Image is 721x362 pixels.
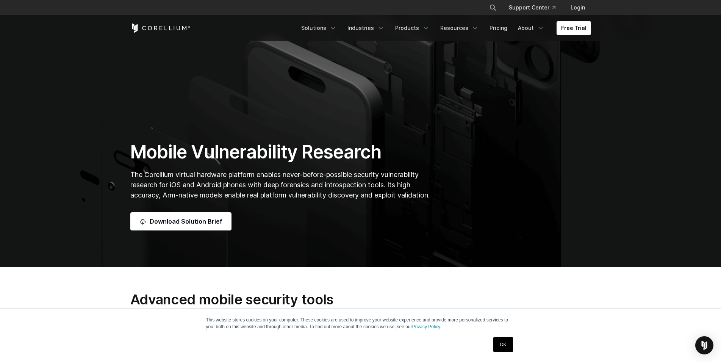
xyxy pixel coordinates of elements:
[695,336,713,354] div: Open Intercom Messenger
[486,1,500,14] button: Search
[436,21,483,35] a: Resources
[493,337,513,352] a: OK
[130,212,231,230] a: Download Solution Brief
[206,317,515,330] p: This website stores cookies on your computer. These cookies are used to improve your website expe...
[485,21,512,35] a: Pricing
[557,21,591,35] a: Free Trial
[130,24,191,33] a: Corellium Home
[297,21,591,35] div: Navigation Menu
[480,1,591,14] div: Navigation Menu
[130,141,432,163] h1: Mobile Vulnerability Research
[391,21,434,35] a: Products
[503,1,561,14] a: Support Center
[412,324,441,329] a: Privacy Policy.
[343,21,389,35] a: Industries
[513,21,549,35] a: About
[565,1,591,14] a: Login
[130,171,430,199] span: The Corellium virtual hardware platform enables never-before-possible security vulnerability rese...
[150,217,222,226] span: Download Solution Brief
[297,21,341,35] a: Solutions
[130,291,432,308] h3: Advanced mobile security tools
